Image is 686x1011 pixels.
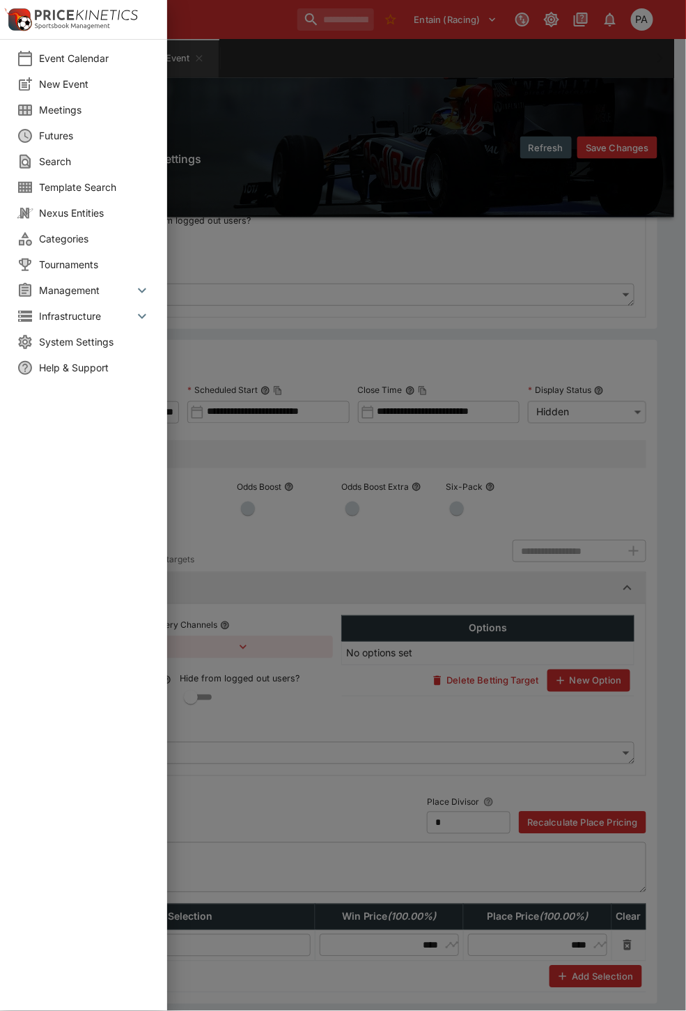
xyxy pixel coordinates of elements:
[39,77,150,91] span: New Event
[39,154,150,169] span: Search
[35,10,138,20] img: PriceKinetics
[35,23,110,29] img: Sportsbook Management
[39,283,134,298] span: Management
[39,128,150,143] span: Futures
[39,102,150,117] span: Meetings
[39,51,150,65] span: Event Calendar
[39,257,150,272] span: Tournaments
[39,231,150,246] span: Categories
[39,334,150,349] span: System Settings
[39,360,150,375] span: Help & Support
[39,180,150,194] span: Template Search
[39,309,134,323] span: Infrastructure
[39,206,150,220] span: Nexus Entities
[4,6,32,33] img: PriceKinetics Logo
